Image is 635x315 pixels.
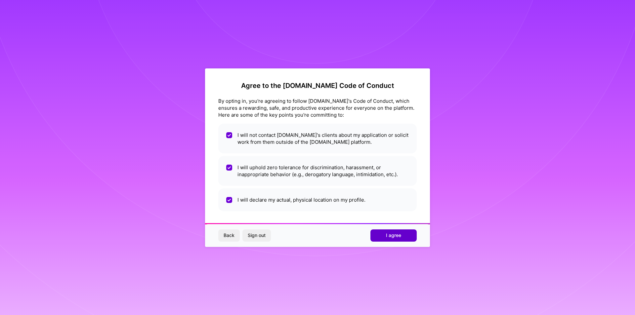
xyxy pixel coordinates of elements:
li: I will uphold zero tolerance for discrimination, harassment, or inappropriate behavior (e.g., der... [218,156,417,186]
li: I will declare my actual, physical location on my profile. [218,188,417,211]
h2: Agree to the [DOMAIN_NAME] Code of Conduct [218,82,417,90]
span: Sign out [248,232,266,239]
div: By opting in, you're agreeing to follow [DOMAIN_NAME]'s Code of Conduct, which ensures a rewardin... [218,98,417,118]
span: Back [224,232,234,239]
span: I agree [386,232,401,239]
button: Sign out [242,229,271,241]
button: Back [218,229,240,241]
li: I will not contact [DOMAIN_NAME]'s clients about my application or solicit work from them outside... [218,124,417,153]
button: I agree [370,229,417,241]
